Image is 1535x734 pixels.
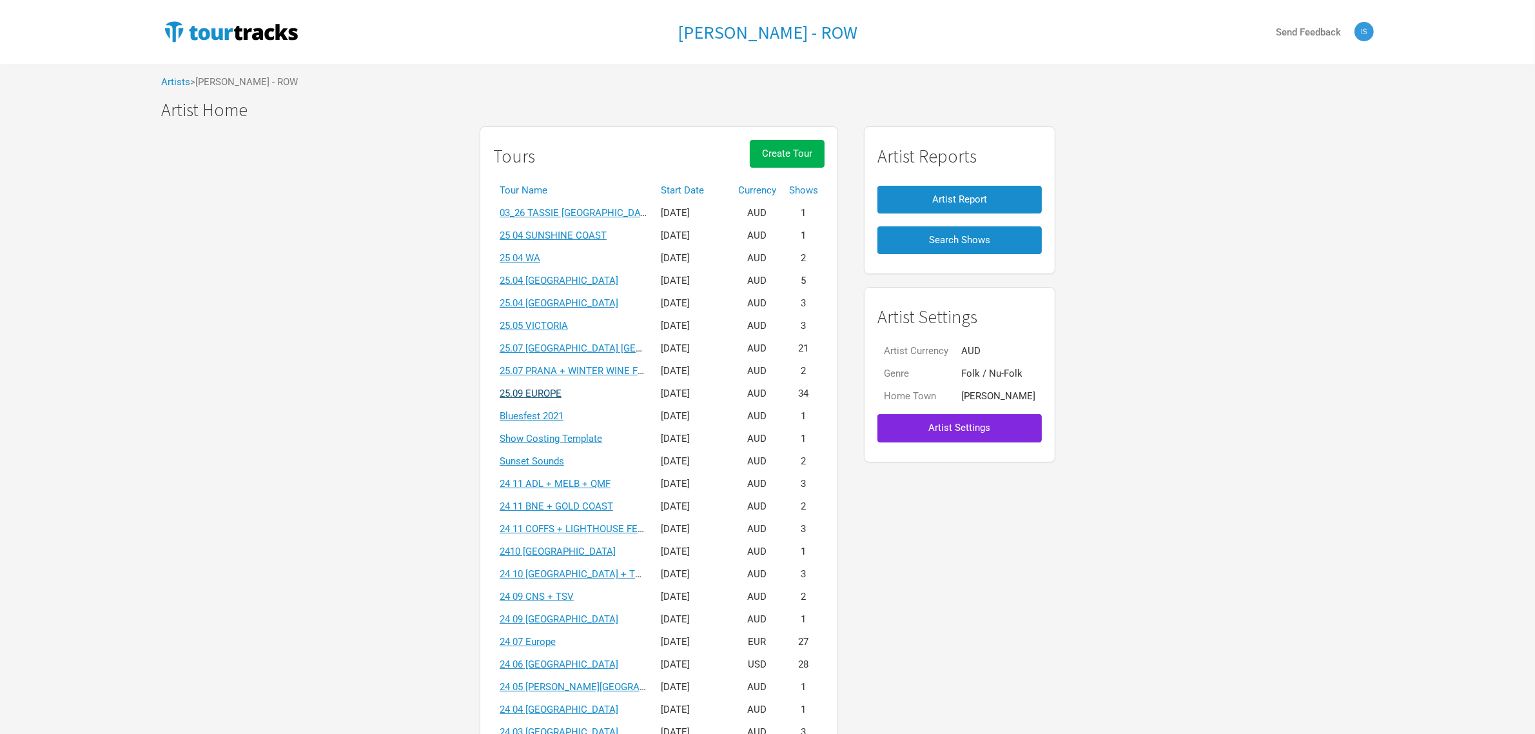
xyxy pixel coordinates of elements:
[678,23,857,43] a: [PERSON_NAME] - ROW
[732,315,783,337] td: AUD
[732,450,783,473] td: AUD
[783,292,825,315] td: 3
[500,252,540,264] a: 25 04 WA
[783,473,825,495] td: 3
[500,230,607,241] a: 25 04 SUNSHINE COAST
[493,179,654,202] th: Tour Name
[654,518,732,541] td: [DATE]
[732,224,783,247] td: AUD
[783,270,825,292] td: 5
[500,568,703,580] a: 24 10 [GEOGRAPHIC_DATA] + THIRROUL + SYD
[877,385,955,408] td: Home Town
[783,631,825,653] td: 27
[654,495,732,518] td: [DATE]
[654,699,732,721] td: [DATE]
[732,405,783,428] td: AUD
[955,340,1042,362] td: AUD
[1354,22,1374,41] img: Isabella
[654,292,732,315] td: [DATE]
[732,699,783,721] td: AUD
[493,146,535,166] h1: Tours
[955,385,1042,408] td: [PERSON_NAME]
[500,501,613,512] a: 24 11 BNE + GOLD COAST
[654,653,732,676] td: [DATE]
[877,226,1042,254] button: Search Shows
[654,631,732,653] td: [DATE]
[162,19,301,45] img: TourTracks
[732,179,783,202] th: Currency
[783,676,825,699] td: 1
[783,699,825,721] td: 1
[877,414,1042,442] button: Artist Settings
[783,405,825,428] td: 1
[783,382,825,405] td: 34
[732,473,783,495] td: AUD
[732,202,783,224] td: AUD
[654,270,732,292] td: [DATE]
[783,337,825,360] td: 21
[654,337,732,360] td: [DATE]
[732,608,783,631] td: AUD
[500,297,618,309] a: 25.04 [GEOGRAPHIC_DATA]
[654,428,732,450] td: [DATE]
[500,410,563,422] a: Bluesfest 2021
[783,315,825,337] td: 3
[654,676,732,699] td: [DATE]
[500,478,611,490] a: 24 11 ADL + MELB + QMF
[500,455,564,467] a: Sunset Sounds
[654,608,732,631] td: [DATE]
[783,653,825,676] td: 28
[783,202,825,224] td: 1
[1276,26,1342,38] strong: Send Feedback
[732,495,783,518] td: AUD
[877,220,1042,261] a: Search Shows
[783,360,825,382] td: 2
[732,360,783,382] td: AUD
[750,140,825,179] a: Create Tour
[929,234,990,246] span: Search Shows
[877,408,1042,448] a: Artist Settings
[732,292,783,315] td: AUD
[877,307,1042,327] h1: Artist Settings
[877,146,1042,166] h1: Artist Reports
[783,608,825,631] td: 1
[162,76,191,88] a: Artists
[654,586,732,608] td: [DATE]
[783,179,825,202] th: Shows
[500,681,692,693] a: 24 05 [PERSON_NAME][GEOGRAPHIC_DATA]
[732,563,783,586] td: AUD
[191,77,298,87] span: > [PERSON_NAME] - ROW
[500,342,714,354] a: 25.07 [GEOGRAPHIC_DATA] [GEOGRAPHIC_DATA]
[500,704,618,715] a: 24 04 [GEOGRAPHIC_DATA]
[732,586,783,608] td: AUD
[783,224,825,247] td: 1
[732,382,783,405] td: AUD
[955,362,1042,385] td: Folk / Nu-Folk
[732,428,783,450] td: AUD
[783,428,825,450] td: 1
[500,365,655,377] a: 25.07 PRANA + WINTER WINE FEST
[654,563,732,586] td: [DATE]
[783,541,825,563] td: 1
[732,247,783,270] td: AUD
[783,247,825,270] td: 2
[783,563,825,586] td: 3
[654,473,732,495] td: [DATE]
[732,518,783,541] td: AUD
[783,586,825,608] td: 2
[732,631,783,653] td: EUR
[678,21,857,44] h1: [PERSON_NAME] - ROW
[654,360,732,382] td: [DATE]
[783,518,825,541] td: 3
[877,179,1042,220] a: Artist Report
[654,405,732,428] td: [DATE]
[500,207,654,219] a: 03_26 TASSIE [GEOGRAPHIC_DATA]
[654,450,732,473] td: [DATE]
[783,450,825,473] td: 2
[732,541,783,563] td: AUD
[500,636,556,648] a: 24 07 Europe
[732,676,783,699] td: AUD
[500,613,618,625] a: 24 09 [GEOGRAPHIC_DATA]
[500,659,618,670] a: 24 06 [GEOGRAPHIC_DATA]
[500,320,568,332] a: 25.05 VICTORIA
